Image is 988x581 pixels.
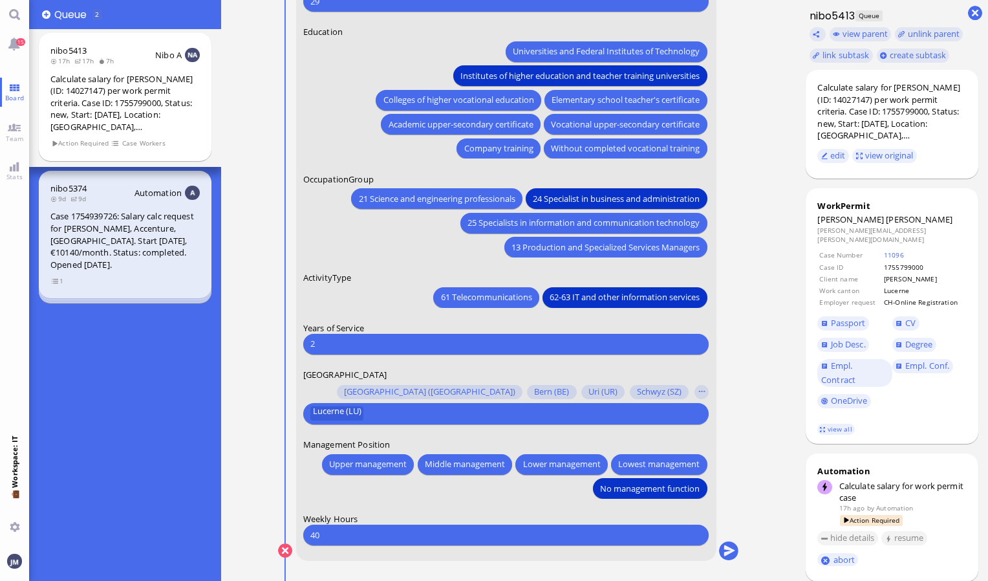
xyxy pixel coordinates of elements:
span: by [867,503,874,512]
div: Calculate salary for work permit case [839,480,967,503]
td: [PERSON_NAME] [883,274,965,284]
button: 13 Production and Specialized Services Managers [504,237,707,258]
span: 21 Science and engineering professionals [359,192,515,205]
span: Team [3,134,27,143]
button: abort [817,553,858,567]
span: Action Required [51,138,109,149]
td: Employer request [819,297,882,307]
button: create subtask [877,49,950,63]
a: CV [892,316,919,331]
div: WorkPermit [817,200,967,212]
button: hide details [817,531,878,545]
a: view all [817,424,855,435]
span: Years of Service [303,322,364,333]
span: 9d [70,194,91,203]
span: 13 Production and Specialized Services Managers [512,240,700,254]
span: [PERSON_NAME] [817,214,884,225]
span: [PERSON_NAME] [886,214,952,225]
button: [GEOGRAPHIC_DATA] ([GEOGRAPHIC_DATA]) [337,385,522,399]
span: Job Desc. [831,338,866,350]
dd: [PERSON_NAME][EMAIL_ADDRESS][PERSON_NAME][DOMAIN_NAME] [817,226,967,245]
span: Education [303,26,343,38]
button: Cancel [278,543,292,558]
span: Queue [855,10,882,21]
span: 💼 Workspace: IT [10,488,19,517]
td: Client name [819,274,882,284]
img: You [7,554,21,568]
a: nibo5413 [50,45,87,56]
span: OccupationGroup [303,173,374,184]
button: Uri (UR) [581,385,625,399]
button: Add [42,10,50,19]
span: automation@bluelakelegal.com [876,503,913,512]
td: CH-Online Registration [883,297,965,307]
div: Case 1754939726: Salary calc request for [PERSON_NAME], Accenture, [GEOGRAPHIC_DATA]. Start [DATE... [50,210,200,270]
a: OneDrive [817,394,871,408]
a: nibo5374 [50,182,87,194]
span: Empl. Conf. [905,360,949,371]
span: 15 [16,38,25,46]
td: Case Number [819,250,882,260]
a: Degree [892,338,936,352]
button: Elementary school teacher's certificate [544,89,707,110]
button: edit [817,149,849,163]
span: Empl. Contract [821,360,855,386]
div: Calculate salary for [PERSON_NAME] (ID: 14027147) per work permit criteria. Case ID: 1755799000, ... [817,82,967,142]
button: Bern (BE) [527,385,576,399]
a: Job Desc. [817,338,869,352]
button: Upper management [322,454,414,474]
span: Upper management [329,457,407,471]
span: No management function [601,481,700,495]
span: 7h [98,56,118,65]
button: Company training [457,138,541,159]
button: Without completed vocational training [544,138,707,159]
span: Lucerne (LU) [313,406,361,421]
button: 25 Specialists in information and communication technology [460,212,707,233]
button: view parent [830,27,892,41]
span: 17h [74,56,98,65]
span: Vocational upper-secondary certificate [552,117,700,131]
span: Action Required [840,515,903,526]
button: 24 Specialist in business and administration [526,188,707,209]
span: Uri (UR) [588,387,617,397]
span: Schwyz (SZ) [637,387,682,397]
td: Lucerne [883,285,965,296]
button: Colleges of higher vocational education [376,89,541,110]
td: Case ID [819,262,882,272]
span: view 1 items [51,276,64,287]
span: 62-63 IT and other information services [550,290,700,304]
button: Lower management [516,454,608,474]
button: 61 Telecommunications [434,287,539,307]
span: Institutes of higher education and teacher training universities [461,69,700,82]
span: Management Position [303,439,390,450]
span: 24 Specialist in business and administration [533,192,700,205]
button: Middle management [418,454,512,474]
span: [GEOGRAPHIC_DATA] [303,368,387,380]
span: Board [2,93,27,102]
button: 62-63 IT and other information services [542,287,707,307]
span: Nibo A [155,49,182,61]
h1: nibo5413 [806,8,855,23]
span: Bern (BE) [535,387,570,397]
button: Lowest management [611,454,707,474]
span: Passport [831,317,866,329]
button: No management function [593,478,707,499]
button: 21 Science and engineering professionals [352,188,522,209]
button: Schwyz (SZ) [630,385,689,399]
button: Copy ticket nibo5413 link to clipboard [810,27,826,41]
span: Universities and Federal Institutes of Technology [513,45,700,58]
span: Without completed vocational training [552,142,700,155]
button: view original [852,149,917,163]
span: 17h [50,56,74,65]
button: Academic upper-secondary certificate [381,114,541,135]
td: 1755799000 [883,262,965,272]
span: Elementary school teacher's certificate [552,93,700,107]
a: 11096 [884,250,904,259]
span: 2 [95,10,99,19]
a: Passport [817,316,869,331]
span: CV [905,317,916,329]
task-group-action-menu: link subtask [810,49,873,63]
span: Lower management [523,457,601,471]
span: Degree [905,338,933,350]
